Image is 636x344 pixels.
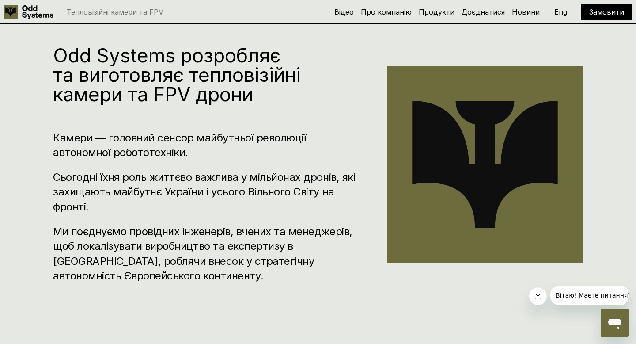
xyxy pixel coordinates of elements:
[5,6,81,13] span: Вітаю! Маєте питання?
[53,46,360,104] h1: Odd Systems розробляє та виготовляє тепловізійні камери та FPV дрони
[67,8,163,15] p: Тепловізійні камери та FPV
[550,286,629,305] iframe: Повідомлення від компанії
[361,8,412,16] a: Про компанію
[53,130,360,160] h3: Камери — головний сенсор майбутньої революції автономної робототехніки.
[53,224,360,283] h3: Ми поєднуємо провідних інженерів, вчених та менеджерів, щоб локалізувати виробництво та експертиз...
[601,309,629,337] iframe: Кнопка для запуску вікна повідомлень
[419,8,454,16] a: Продукти
[334,8,354,16] a: Відео
[462,8,505,16] a: Доєднатися
[529,287,547,305] iframe: Закрити повідомлення
[512,8,540,16] a: Новини
[53,170,360,214] h3: Сьогодні їхня роль життєво важлива у мільйонах дронів, які захищають майбутнє України і усього Ві...
[554,8,567,15] p: Eng
[589,8,624,16] a: Замовити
